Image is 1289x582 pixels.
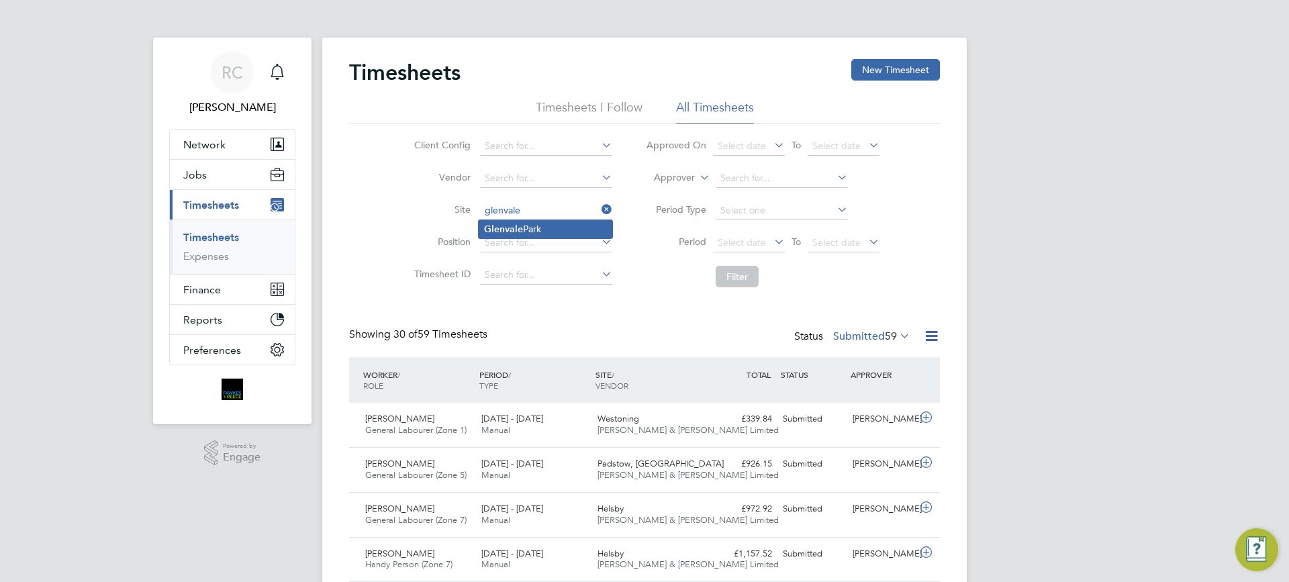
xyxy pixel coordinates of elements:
[718,140,766,152] span: Select date
[365,469,467,481] span: General Labourer (Zone 5)
[410,203,471,215] label: Site
[365,503,434,514] span: [PERSON_NAME]
[716,169,848,188] input: Search for...
[777,543,847,565] div: Submitted
[481,514,510,526] span: Manual
[480,201,612,220] input: Search for...
[223,452,260,463] span: Engage
[598,424,779,436] span: [PERSON_NAME] & [PERSON_NAME] Limited
[410,268,471,280] label: Timesheet ID
[480,169,612,188] input: Search for...
[222,64,243,81] span: RC
[794,328,913,346] div: Status
[833,330,910,343] label: Submitted
[598,548,624,559] span: Helsby
[410,139,471,151] label: Client Config
[851,59,940,81] button: New Timesheet
[646,203,706,215] label: Period Type
[365,548,434,559] span: [PERSON_NAME]
[410,171,471,183] label: Vendor
[169,51,295,115] a: RC[PERSON_NAME]
[183,313,222,326] span: Reports
[598,469,779,481] span: [PERSON_NAME] & [PERSON_NAME] Limited
[360,362,476,397] div: WORKER
[349,328,490,342] div: Showing
[787,136,805,154] span: To
[349,59,461,86] h2: Timesheets
[476,362,592,397] div: PERIOD
[747,369,771,380] span: TOTAL
[598,514,779,526] span: [PERSON_NAME] & [PERSON_NAME] Limited
[479,380,498,391] span: TYPE
[708,498,777,520] div: £972.92
[365,458,434,469] span: [PERSON_NAME]
[612,369,614,380] span: /
[170,305,295,334] button: Reports
[170,160,295,189] button: Jobs
[481,548,543,559] span: [DATE] - [DATE]
[646,139,706,151] label: Approved On
[1235,528,1278,571] button: Engage Resource Center
[777,498,847,520] div: Submitted
[847,498,917,520] div: [PERSON_NAME]
[365,424,467,436] span: General Labourer (Zone 1)
[479,220,612,238] li: Park
[508,369,511,380] span: /
[708,543,777,565] div: £1,157.52
[598,559,779,570] span: [PERSON_NAME] & [PERSON_NAME] Limited
[718,236,766,248] span: Select date
[777,408,847,430] div: Submitted
[393,328,418,341] span: 30 of
[598,503,624,514] span: Helsby
[365,559,452,570] span: Handy Person (Zone 7)
[708,408,777,430] div: £339.84
[812,140,861,152] span: Select date
[410,236,471,248] label: Position
[847,362,917,387] div: APPROVER
[481,503,543,514] span: [DATE] - [DATE]
[716,201,848,220] input: Select one
[183,138,226,151] span: Network
[536,99,642,124] li: Timesheets I Follow
[592,362,708,397] div: SITE
[153,38,312,424] nav: Main navigation
[480,266,612,285] input: Search for...
[393,328,487,341] span: 59 Timesheets
[170,335,295,365] button: Preferences
[676,99,754,124] li: All Timesheets
[598,458,724,469] span: Padstow, [GEOGRAPHIC_DATA]
[365,514,467,526] span: General Labourer (Zone 7)
[481,424,510,436] span: Manual
[222,379,243,400] img: bromak-logo-retina.png
[885,330,897,343] span: 59
[484,224,523,235] b: Glenvale
[169,379,295,400] a: Go to home page
[183,168,207,181] span: Jobs
[646,236,706,248] label: Period
[847,408,917,430] div: [PERSON_NAME]
[481,458,543,469] span: [DATE] - [DATE]
[595,380,628,391] span: VENDOR
[183,199,239,211] span: Timesheets
[481,469,510,481] span: Manual
[481,413,543,424] span: [DATE] - [DATE]
[170,190,295,220] button: Timesheets
[170,130,295,159] button: Network
[480,234,612,252] input: Search for...
[777,453,847,475] div: Submitted
[170,275,295,304] button: Finance
[787,233,805,250] span: To
[170,220,295,274] div: Timesheets
[363,380,383,391] span: ROLE
[634,171,695,185] label: Approver
[812,236,861,248] span: Select date
[847,543,917,565] div: [PERSON_NAME]
[183,231,239,244] a: Timesheets
[365,413,434,424] span: [PERSON_NAME]
[169,99,295,115] span: Robyn Clarke
[397,369,400,380] span: /
[716,266,759,287] button: Filter
[223,440,260,452] span: Powered by
[480,137,612,156] input: Search for...
[847,453,917,475] div: [PERSON_NAME]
